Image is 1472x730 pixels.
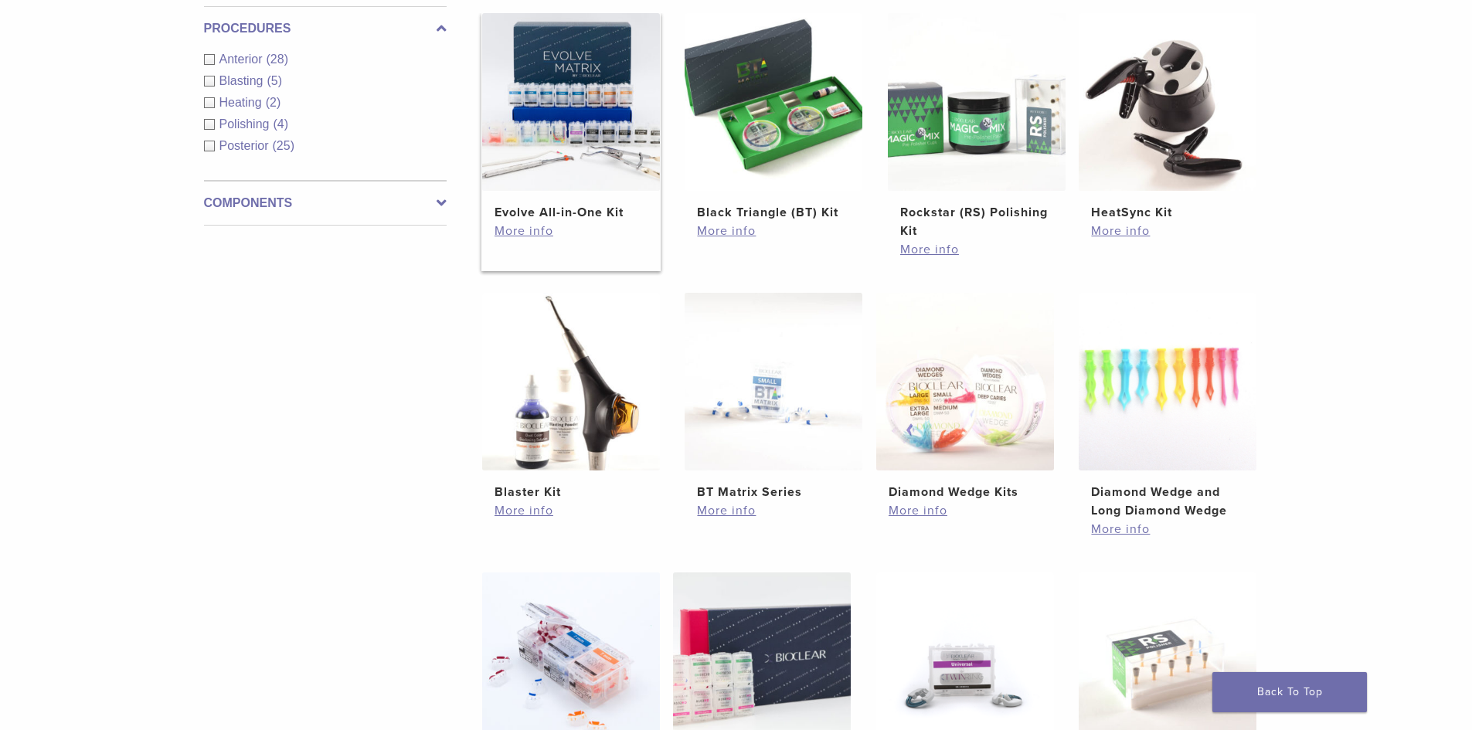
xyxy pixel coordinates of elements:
a: Diamond Wedge KitsDiamond Wedge Kits [875,293,1056,501]
h2: Evolve All-in-One Kit [495,203,648,222]
span: (28) [267,53,288,66]
img: Diamond Wedge Kits [876,293,1054,470]
h2: Rockstar (RS) Polishing Kit [900,203,1053,240]
h2: BT Matrix Series [697,483,850,501]
h2: Diamond Wedge Kits [889,483,1042,501]
a: Back To Top [1212,672,1367,712]
a: More info [1091,222,1244,240]
a: More info [900,240,1053,259]
a: More info [697,501,850,520]
span: (5) [267,74,282,87]
a: More info [495,501,648,520]
a: Rockstar (RS) Polishing KitRockstar (RS) Polishing Kit [887,13,1067,240]
span: Heating [219,96,266,109]
label: Procedures [204,19,447,38]
img: HeatSync Kit [1079,13,1256,191]
span: (4) [273,117,288,131]
img: Black Triangle (BT) Kit [685,13,862,191]
img: Evolve All-in-One Kit [482,13,660,191]
h2: Black Triangle (BT) Kit [697,203,850,222]
img: Diamond Wedge and Long Diamond Wedge [1079,293,1256,470]
h2: Diamond Wedge and Long Diamond Wedge [1091,483,1244,520]
h2: Blaster Kit [495,483,648,501]
a: More info [889,501,1042,520]
span: Polishing [219,117,274,131]
label: Components [204,194,447,212]
a: Blaster KitBlaster Kit [481,293,661,501]
a: Black Triangle (BT) KitBlack Triangle (BT) Kit [684,13,864,222]
a: Diamond Wedge and Long Diamond WedgeDiamond Wedge and Long Diamond Wedge [1078,293,1258,520]
span: Posterior [219,139,273,152]
a: BT Matrix SeriesBT Matrix Series [684,293,864,501]
span: (2) [266,96,281,109]
a: More info [697,222,850,240]
span: Blasting [219,74,267,87]
span: (25) [273,139,294,152]
a: More info [1091,520,1244,538]
img: Blaster Kit [482,293,660,470]
img: BT Matrix Series [685,293,862,470]
img: Rockstar (RS) Polishing Kit [888,13,1066,191]
h2: HeatSync Kit [1091,203,1244,222]
a: HeatSync KitHeatSync Kit [1078,13,1258,222]
span: Anterior [219,53,267,66]
a: Evolve All-in-One KitEvolve All-in-One Kit [481,13,661,222]
a: More info [495,222,648,240]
